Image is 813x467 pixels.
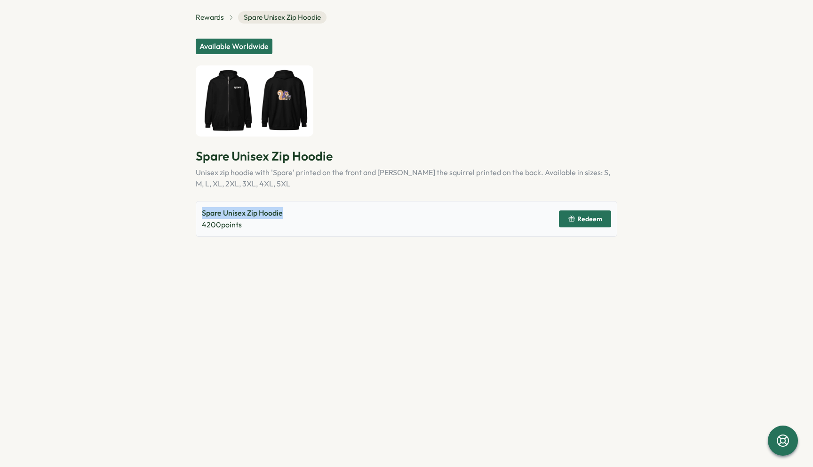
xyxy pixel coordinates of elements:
[196,39,272,54] div: Available Worldwide
[196,148,617,164] p: Spare Unisex Zip Hoodie
[577,216,602,222] span: Redeem
[196,65,313,137] img: Spare Unisex Zip Hoodie
[202,220,242,229] span: 4200 points
[196,167,617,190] div: Unisex zip hoodie with 'Spare' printed on the front and [PERSON_NAME] the squirrel printed on the...
[202,207,283,219] p: Spare Unisex Zip Hoodie
[559,210,611,227] button: Redeem
[238,11,327,24] span: Spare Unisex Zip Hoodie
[196,12,224,23] a: Rewards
